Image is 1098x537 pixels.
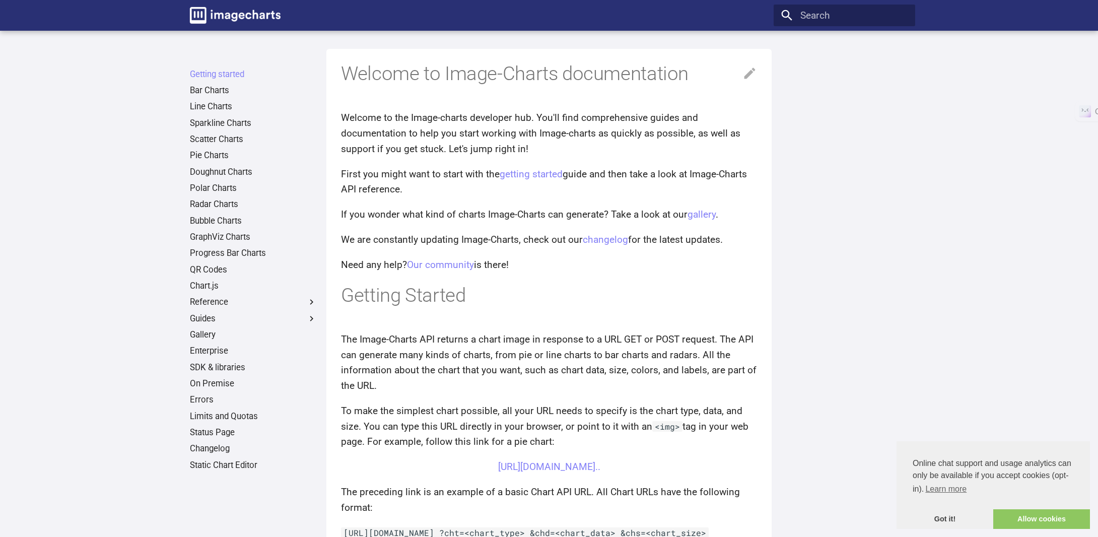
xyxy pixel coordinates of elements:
p: To make the simplest chart possible, all your URL needs to specify is the chart type, data, and s... [341,404,757,450]
a: Image-Charts documentation [185,3,286,29]
a: Status Page [190,427,317,438]
a: Errors [190,394,317,406]
input: Search [774,5,915,26]
a: Bar Charts [190,85,317,96]
a: Static Chart Editor [190,460,317,471]
h1: Getting Started [341,283,757,308]
a: GraphViz Charts [190,232,317,243]
a: Chart.js [190,281,317,292]
h1: Welcome to Image-Charts documentation [341,61,757,86]
a: Enterprise [190,346,317,357]
p: First you might want to start with the guide and then take a look at Image-Charts API reference. [341,167,757,197]
p: Need any help? is there! [341,257,757,273]
a: Getting started [190,69,317,80]
a: Changelog [190,443,317,454]
a: Scatter Charts [190,134,317,145]
img: logo [190,7,281,24]
div: cookieconsent [897,441,1090,529]
p: The Image-Charts API returns a chart image in response to a URL GET or POST request. The API can ... [341,332,757,394]
a: Polar Charts [190,183,317,194]
a: gallery [688,209,716,220]
a: SDK & libraries [190,362,317,373]
label: Guides [190,313,317,324]
a: getting started [500,168,563,180]
a: [URL][DOMAIN_NAME].. [498,461,600,473]
code: <img> [652,421,682,432]
a: Pie Charts [190,150,317,161]
p: If you wonder what kind of charts Image-Charts can generate? Take a look at our . [341,207,757,223]
a: changelog [583,234,628,245]
a: Line Charts [190,101,317,112]
a: learn more about cookies [924,482,968,497]
a: On Premise [190,378,317,389]
a: Bubble Charts [190,216,317,227]
a: QR Codes [190,264,317,276]
p: Welcome to the Image-charts developer hub. You'll find comprehensive guides and documentation to ... [341,110,757,157]
label: Reference [190,297,317,308]
a: Progress Bar Charts [190,248,317,259]
a: allow cookies [993,509,1090,529]
p: We are constantly updating Image-Charts, check out our for the latest updates. [341,232,757,248]
a: Sparkline Charts [190,118,317,129]
span: Online chat support and usage analytics can only be available if you accept cookies (opt-in). [913,457,1074,497]
p: The preceding link is an example of a basic Chart API URL. All Chart URLs have the following format: [341,485,757,515]
a: Radar Charts [190,199,317,210]
a: Doughnut Charts [190,167,317,178]
a: Our community [407,259,474,271]
a: Gallery [190,329,317,341]
a: dismiss cookie message [897,509,993,529]
a: Limits and Quotas [190,411,317,422]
